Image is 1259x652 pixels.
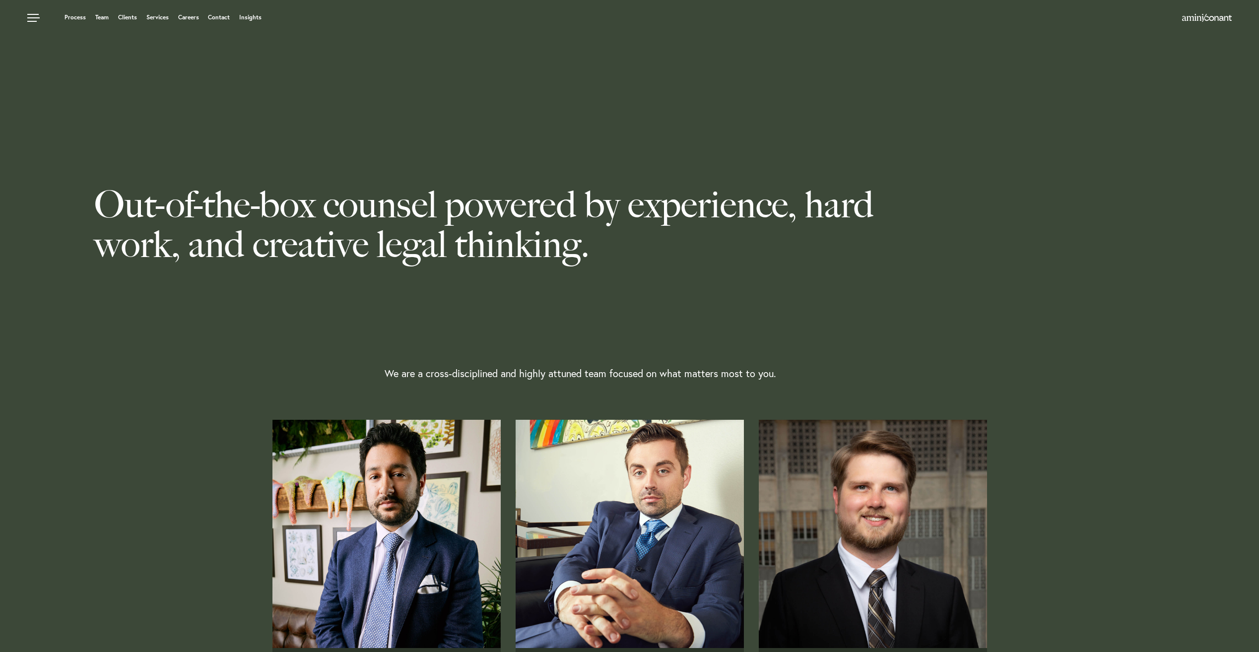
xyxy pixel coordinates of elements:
[516,420,744,648] a: Read Full Bio
[1182,14,1232,22] a: Home
[95,14,109,20] a: Team
[516,420,744,648] img: alex_conant.jpg
[759,420,987,648] a: Read Full Bio
[272,420,501,648] a: Read Full Bio
[759,420,987,648] img: AC-Headshot-4462.jpg
[118,14,137,20] a: Clients
[208,14,230,20] a: Contact
[272,420,501,648] img: neema_amini-4.jpg
[1182,14,1232,22] img: Amini & Conant
[178,14,199,20] a: Careers
[65,14,86,20] a: Process
[385,367,808,380] p: We are a cross-disciplined and highly attuned team focused on what matters most to you.
[146,14,169,20] a: Services
[239,14,262,20] a: Insights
